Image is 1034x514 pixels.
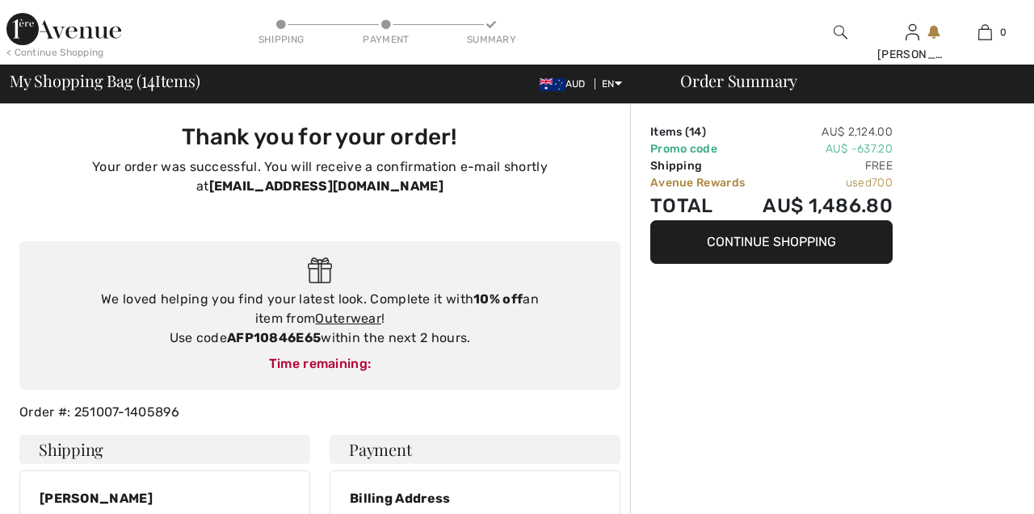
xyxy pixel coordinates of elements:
div: Shipping [257,32,305,47]
span: EN [602,78,622,90]
strong: [EMAIL_ADDRESS][DOMAIN_NAME] [209,178,443,194]
div: [PERSON_NAME] [877,46,948,63]
td: Avenue Rewards [650,174,753,191]
span: AUD [540,78,592,90]
strong: AFP10846E65 [227,330,321,345]
div: Order #: 251007-1405896 [10,403,630,422]
div: Time remaining: [36,354,604,374]
td: used [753,174,893,191]
img: search the website [834,23,847,42]
button: Continue Shopping [650,220,893,264]
td: AU$ 2,124.00 [753,123,893,140]
div: We loved helping you find your latest look. Complete it with an item from ! Use code within the n... [36,290,604,348]
span: 14 [689,125,702,139]
td: Free [753,157,893,174]
div: Payment [362,32,410,47]
a: Sign In [906,24,919,40]
td: AU$ 1,486.80 [753,191,893,220]
td: Items ( ) [650,123,753,140]
strong: 10% off [473,291,523,307]
h4: Payment [330,435,620,464]
div: Billing Address [350,491,600,506]
div: Summary [467,32,515,47]
img: Gift.svg [308,257,333,284]
div: < Continue Shopping [6,45,104,60]
td: Promo code [650,140,753,157]
div: Order Summary [661,73,1024,89]
img: Australian Dollar [540,78,565,91]
a: 0 [949,23,1020,42]
h3: Thank you for your order! [29,123,611,151]
p: Your order was successful. You will receive a confirmation e-mail shortly at [29,157,611,196]
img: My Bag [978,23,992,42]
span: 14 [141,69,155,90]
span: My Shopping Bag ( Items) [10,73,200,89]
a: Outerwear [315,311,381,326]
h4: Shipping [19,435,310,464]
span: 700 [872,176,893,190]
div: [PERSON_NAME] [40,491,290,506]
td: AU$ -637.20 [753,140,893,157]
img: 1ère Avenue [6,13,121,45]
img: My Info [906,23,919,42]
td: Shipping [650,157,753,174]
td: Total [650,191,753,220]
span: 0 [1000,25,1007,40]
